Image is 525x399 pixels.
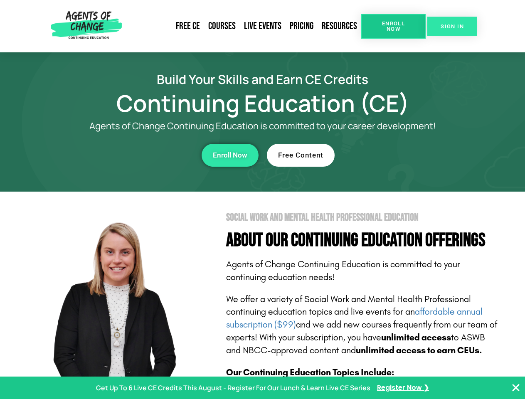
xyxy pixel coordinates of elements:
a: Live Events [240,17,286,36]
a: Free CE [172,17,204,36]
a: Enroll Now [361,14,426,39]
p: Get Up To 6 Live CE Credits This August - Register For Our Lunch & Learn Live CE Series [96,382,370,394]
a: Free Content [267,144,335,167]
a: Pricing [286,17,318,36]
span: SIGN IN [441,24,464,29]
a: Register Now ❯ [377,382,429,394]
h1: Continuing Education (CE) [26,94,500,113]
span: Agents of Change Continuing Education is committed to your continuing education needs! [226,259,460,283]
b: unlimited access to earn CEUs. [356,345,482,356]
a: Courses [204,17,240,36]
a: SIGN IN [427,17,477,36]
span: Enroll Now [375,21,412,32]
p: We offer a variety of Social Work and Mental Health Professional continuing education topics and ... [226,293,500,357]
a: Enroll Now [202,144,259,167]
span: Free Content [278,152,323,159]
h2: Build Your Skills and Earn CE Credits [26,73,500,85]
h2: Social Work and Mental Health Professional Education [226,212,500,223]
nav: Menu [125,17,361,36]
p: Agents of Change Continuing Education is committed to your career development! [59,121,466,131]
span: Enroll Now [213,152,247,159]
button: Close Banner [511,383,521,393]
a: Resources [318,17,361,36]
b: Our Continuing Education Topics Include: [226,367,394,378]
h4: About Our Continuing Education Offerings [226,231,500,250]
b: unlimited access [381,332,451,343]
